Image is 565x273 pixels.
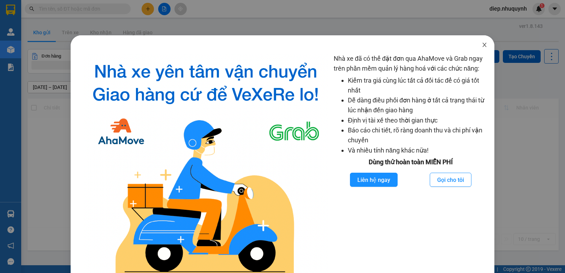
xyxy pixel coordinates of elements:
div: Dùng thử hoàn toàn MIỄN PHÍ [334,157,487,167]
span: Gọi cho tôi [437,176,464,184]
button: Gọi cho tôi [430,173,471,187]
span: close [482,42,487,48]
li: Và nhiều tính năng khác nữa! [348,146,487,155]
button: Liên hệ ngay [350,173,398,187]
li: Dễ dàng điều phối đơn hàng ở tất cả trạng thái từ lúc nhận đến giao hàng [348,95,487,115]
button: Close [475,35,494,55]
li: Định vị tài xế theo thời gian thực [348,115,487,125]
li: Báo cáo chi tiết, rõ ràng doanh thu và chi phí vận chuyển [348,125,487,146]
span: Liên hệ ngay [357,176,390,184]
li: Kiểm tra giá cùng lúc tất cả đối tác để có giá tốt nhất [348,76,487,96]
